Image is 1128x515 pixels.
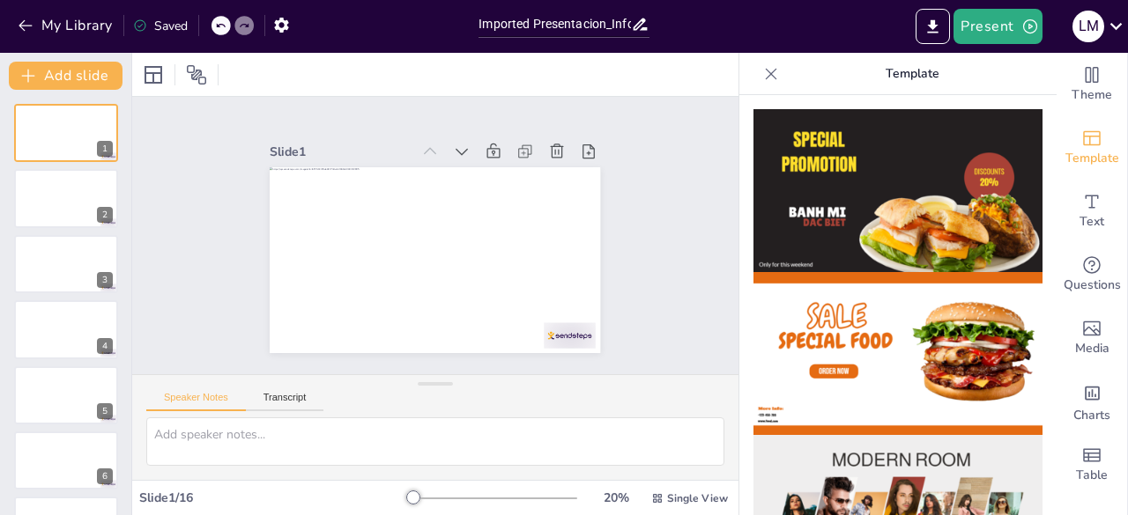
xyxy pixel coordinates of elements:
img: thumb-2.png [753,272,1043,435]
div: Add charts and graphs [1057,370,1127,433]
div: Get real-time input from your audience [1057,243,1127,306]
div: Saved [133,18,188,34]
input: Insert title [479,11,630,37]
p: Template [785,53,1039,95]
div: Add text boxes [1057,180,1127,243]
div: 6 [97,468,113,484]
span: Template [1065,149,1119,168]
span: Text [1080,212,1104,232]
button: Export to PowerPoint [916,9,950,44]
div: 20 % [595,489,637,506]
button: Present [954,9,1042,44]
div: 2 [14,169,118,227]
div: 2 [97,207,113,223]
span: Single View [667,491,728,505]
div: 3 [97,272,113,288]
span: Table [1076,466,1108,485]
div: Slide 1 [330,73,460,158]
div: Layout [139,61,167,89]
div: 5 [97,403,113,419]
span: Charts [1073,406,1110,425]
div: 6 [14,431,118,489]
span: Theme [1072,85,1112,105]
div: 1 [97,141,113,157]
img: thumb-1.png [753,109,1043,272]
div: 5 [14,366,118,424]
button: Speaker Notes [146,392,246,411]
div: 1 [14,104,118,162]
div: 4 [14,300,118,358]
button: L M [1072,9,1104,44]
button: Transcript [246,392,324,411]
button: Add slide [9,62,122,90]
button: My Library [13,11,120,40]
div: 3 [14,235,118,293]
div: Add ready made slides [1057,116,1127,180]
span: Position [186,64,207,85]
span: Questions [1064,276,1121,295]
div: Slide 1 / 16 [139,489,408,506]
div: L M [1072,11,1104,42]
div: Add images, graphics, shapes or video [1057,306,1127,370]
span: Media [1075,339,1109,358]
div: 4 [97,338,113,354]
div: Add a table [1057,433,1127,497]
div: Change the overall theme [1057,53,1127,116]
